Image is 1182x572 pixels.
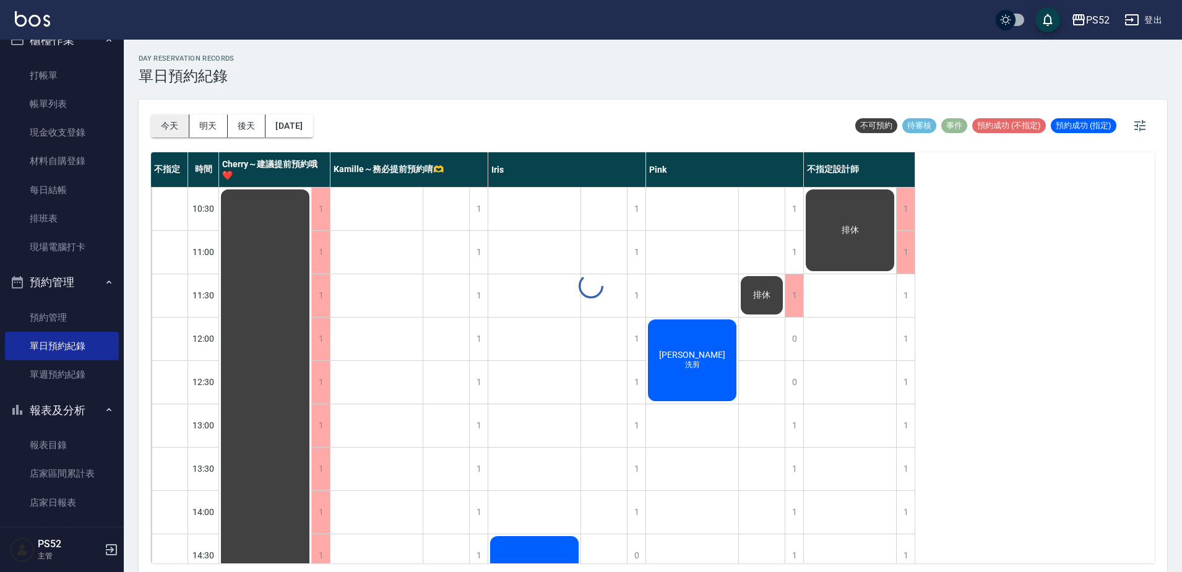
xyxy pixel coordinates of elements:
[5,147,119,175] a: 材料自購登錄
[38,538,101,550] h5: PS52
[10,537,35,562] img: Person
[5,118,119,147] a: 現金收支登錄
[5,517,119,545] a: 互助日報表
[38,550,101,561] p: 主管
[5,24,119,56] button: 櫃檯作業
[5,332,119,360] a: 單日預約紀錄
[5,459,119,488] a: 店家區間累計表
[5,233,119,261] a: 現場電腦打卡
[5,303,119,332] a: 預約管理
[5,176,119,204] a: 每日結帳
[5,431,119,459] a: 報表目錄
[5,61,119,90] a: 打帳單
[5,90,119,118] a: 帳單列表
[5,394,119,427] button: 報表及分析
[1086,12,1110,28] div: PS52
[5,204,119,233] a: 排班表
[5,360,119,389] a: 單週預約紀錄
[1119,9,1167,32] button: 登出
[1066,7,1115,33] button: PS52
[1035,7,1060,32] button: save
[15,11,50,27] img: Logo
[5,266,119,298] button: 預約管理
[5,488,119,517] a: 店家日報表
